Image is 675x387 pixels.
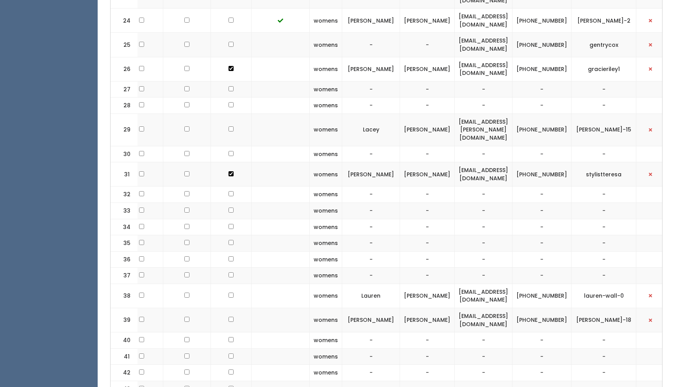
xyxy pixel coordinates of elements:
[400,57,455,81] td: [PERSON_NAME]
[310,365,342,381] td: womens
[512,114,571,146] td: [PHONE_NUMBER]
[571,81,636,98] td: -
[512,268,571,284] td: -
[342,268,400,284] td: -
[342,284,400,308] td: Lauren
[342,33,400,57] td: -
[512,57,571,81] td: [PHONE_NUMBER]
[310,114,342,146] td: womens
[310,235,342,252] td: womens
[512,186,571,203] td: -
[310,219,342,235] td: womens
[512,251,571,268] td: -
[111,268,138,284] td: 37
[111,308,138,332] td: 39
[310,268,342,284] td: womens
[512,81,571,98] td: -
[342,332,400,349] td: -
[310,308,342,332] td: womens
[400,348,455,365] td: -
[571,146,636,162] td: -
[512,332,571,349] td: -
[342,186,400,203] td: -
[400,308,455,332] td: [PERSON_NAME]
[400,284,455,308] td: [PERSON_NAME]
[512,146,571,162] td: -
[571,9,636,33] td: [PERSON_NAME]-2
[512,348,571,365] td: -
[400,251,455,268] td: -
[111,348,138,365] td: 41
[512,33,571,57] td: [PHONE_NUMBER]
[111,332,138,349] td: 40
[512,235,571,252] td: -
[571,219,636,235] td: -
[455,57,512,81] td: [EMAIL_ADDRESS][DOMAIN_NAME]
[455,114,512,146] td: [EMAIL_ADDRESS][PERSON_NAME][DOMAIN_NAME]
[342,146,400,162] td: -
[571,98,636,114] td: -
[455,251,512,268] td: -
[310,9,342,33] td: womens
[455,202,512,219] td: -
[571,251,636,268] td: -
[310,146,342,162] td: womens
[512,98,571,114] td: -
[571,202,636,219] td: -
[111,162,138,186] td: 31
[512,365,571,381] td: -
[310,348,342,365] td: womens
[512,219,571,235] td: -
[571,33,636,57] td: gentrycox
[400,9,455,33] td: [PERSON_NAME]
[111,33,138,57] td: 25
[310,202,342,219] td: womens
[400,186,455,203] td: -
[455,365,512,381] td: -
[111,81,138,98] td: 27
[455,235,512,252] td: -
[342,348,400,365] td: -
[455,348,512,365] td: -
[310,284,342,308] td: womens
[342,308,400,332] td: [PERSON_NAME]
[400,114,455,146] td: [PERSON_NAME]
[455,219,512,235] td: -
[310,98,342,114] td: womens
[400,202,455,219] td: -
[455,9,512,33] td: [EMAIL_ADDRESS][DOMAIN_NAME]
[310,186,342,203] td: womens
[400,81,455,98] td: -
[571,114,636,146] td: [PERSON_NAME]-15
[111,57,138,81] td: 26
[512,162,571,186] td: [PHONE_NUMBER]
[571,308,636,332] td: [PERSON_NAME]-18
[310,332,342,349] td: womens
[111,114,138,146] td: 29
[400,332,455,349] td: -
[571,162,636,186] td: stylistteresa
[512,308,571,332] td: [PHONE_NUMBER]
[512,284,571,308] td: [PHONE_NUMBER]
[400,98,455,114] td: -
[512,9,571,33] td: [PHONE_NUMBER]
[455,33,512,57] td: [EMAIL_ADDRESS][DOMAIN_NAME]
[342,365,400,381] td: -
[455,81,512,98] td: -
[111,186,138,203] td: 32
[455,308,512,332] td: [EMAIL_ADDRESS][DOMAIN_NAME]
[455,268,512,284] td: -
[342,219,400,235] td: -
[571,186,636,203] td: -
[310,162,342,186] td: womens
[571,332,636,349] td: -
[400,219,455,235] td: -
[400,235,455,252] td: -
[455,98,512,114] td: -
[342,81,400,98] td: -
[512,202,571,219] td: -
[455,186,512,203] td: -
[571,365,636,381] td: -
[111,219,138,235] td: 34
[400,365,455,381] td: -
